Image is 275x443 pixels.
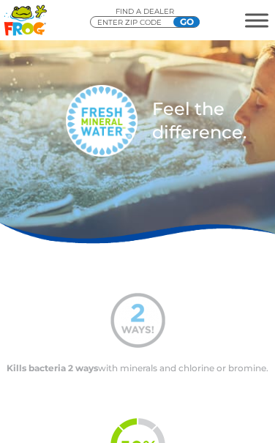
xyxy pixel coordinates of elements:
[110,293,165,348] img: mineral-water-2-ways
[96,17,184,29] input: Zip Code Form
[7,362,98,373] span: Kills bacteria 2 ways
[173,17,200,27] input: GO
[152,97,238,144] h3: Feel the difference.
[90,7,200,16] p: Find A Dealer
[245,13,268,27] button: MENU
[66,85,137,157] img: fresh-mineral-water-logo-medium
